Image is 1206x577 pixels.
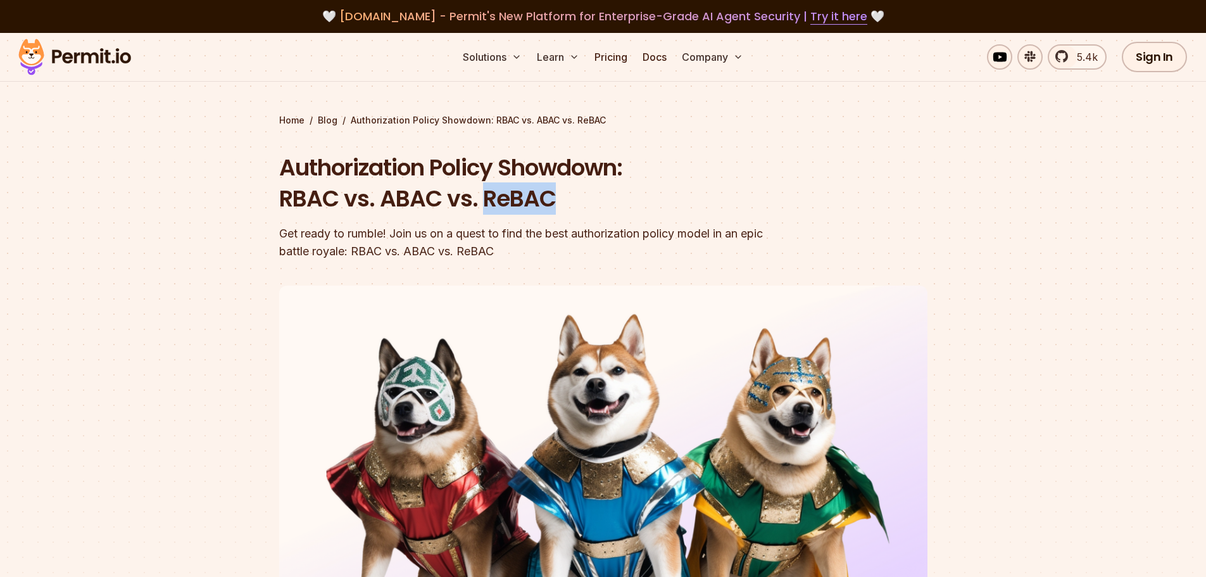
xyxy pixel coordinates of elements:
a: Try it here [810,8,867,25]
a: Home [279,114,305,127]
div: / / [279,114,927,127]
button: Company [677,44,748,70]
span: [DOMAIN_NAME] - Permit's New Platform for Enterprise-Grade AI Agent Security | [339,8,867,24]
a: Blog [318,114,337,127]
a: 5.4k [1048,44,1107,70]
a: Sign In [1122,42,1187,72]
h1: Authorization Policy Showdown: RBAC vs. ABAC vs. ReBAC [279,152,765,215]
button: Solutions [458,44,527,70]
a: Pricing [589,44,632,70]
a: Docs [638,44,672,70]
span: 5.4k [1069,49,1098,65]
button: Learn [532,44,584,70]
div: 🤍 🤍 [30,8,1176,25]
img: Permit logo [13,35,137,79]
div: Get ready to rumble! Join us on a quest to find the best authorization policy model in an epic ba... [279,225,765,260]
